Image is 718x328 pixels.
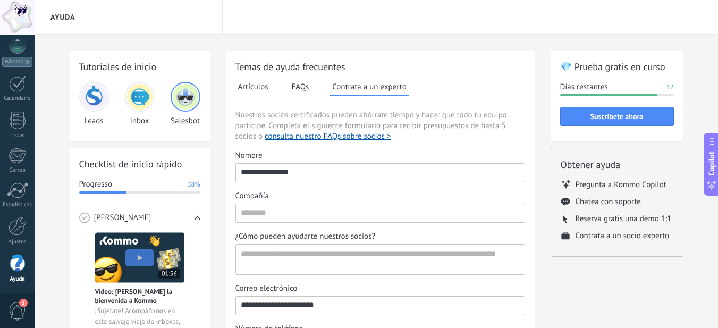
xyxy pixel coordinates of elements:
span: Correo electrónico [235,283,298,294]
button: consulta nuestro FAQs sobre socios > [265,131,391,142]
textarea: ¿Cómo pueden ayudarte nuestros socios? [236,245,522,274]
div: WhatsApp [2,57,32,67]
button: Pregunta a Kommo Copilot [576,179,666,190]
span: [PERSON_NAME] [94,213,151,223]
div: Inbox [125,82,155,126]
span: Compañía [235,191,269,201]
button: Contrata a un socio experto [576,231,670,241]
button: Reserva gratis una demo 1:1 [576,214,672,224]
input: Correo electrónico [236,297,525,314]
div: Estadísticas [2,201,33,208]
div: Leads [79,82,109,126]
button: Suscríbete ahora [560,107,674,126]
div: Listas [2,132,33,139]
span: Copilot [706,151,717,175]
button: Chatea con soporte [576,197,641,207]
span: 38% [187,179,200,190]
h2: Temas de ayuda frecuentes [235,60,525,73]
h2: Checklist de inicio rápido [79,157,200,171]
button: Artículos [235,79,271,95]
span: 3 [19,299,28,307]
button: Contrata a un experto [330,79,409,96]
h2: Tutoriales de inicio [79,60,200,73]
span: ¿Cómo pueden ayudarte nuestros socios? [235,231,376,242]
h2: 💎 Prueba gratis en curso [560,60,674,73]
div: Calendario [2,95,33,102]
div: Ayuda [2,276,33,283]
div: Correo [2,167,33,174]
span: Progresso [79,179,112,190]
img: Meet video [95,232,184,283]
div: Ajustes [2,239,33,246]
span: Nombre [235,150,263,161]
input: Compañía [236,204,525,221]
span: 12 [666,82,673,92]
div: Salesbot [171,82,200,126]
span: Suscríbete ahora [590,113,644,120]
span: Vídeo: [PERSON_NAME] la bienvenida a Kommo [95,287,184,305]
button: FAQs [289,79,312,95]
input: Nombre [236,164,525,181]
h2: Obtener ayuda [561,158,673,171]
span: Nuestros socios certificados pueden ahórrate tiempo y hacer que todo tu equipo participe. Complet... [235,110,525,142]
span: Días restantes [560,82,608,92]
